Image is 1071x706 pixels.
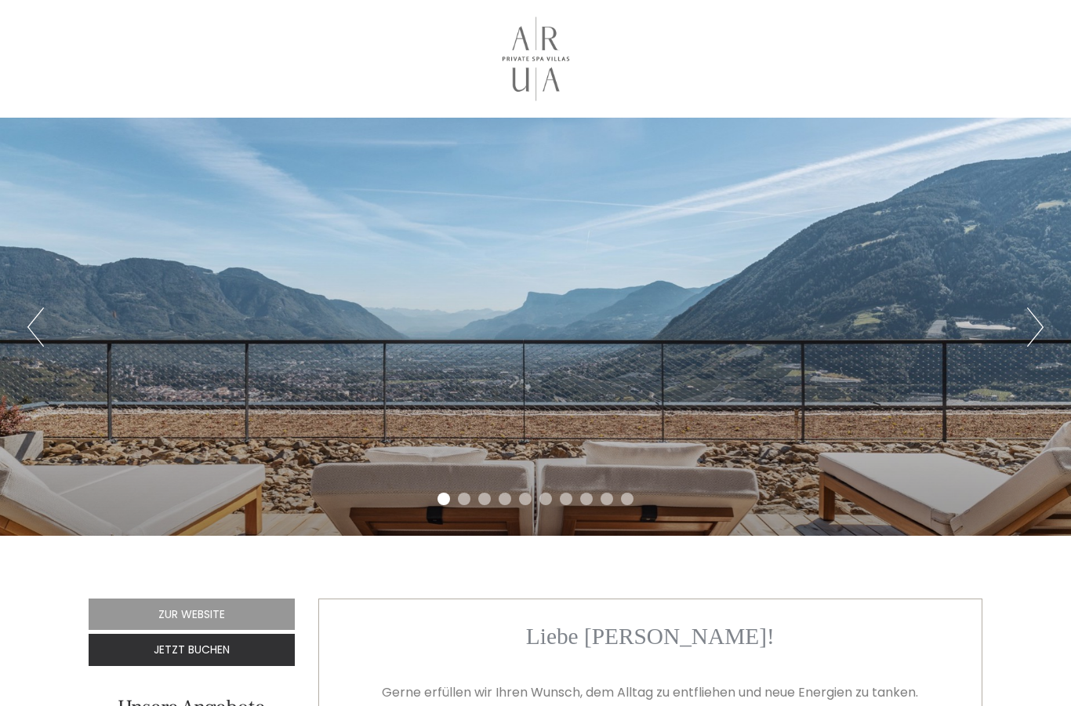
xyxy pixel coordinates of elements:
a: Zur Website [89,599,295,630]
button: Previous [27,308,44,347]
a: Jetzt buchen [89,634,295,666]
button: Next [1027,308,1044,347]
span: Gerne erfüllen wir Ihren Wunsch, dem Alltag zu entfliehen und neue Energien zu tanken. [382,683,918,701]
span: Liebe [PERSON_NAME]! [526,624,775,649]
